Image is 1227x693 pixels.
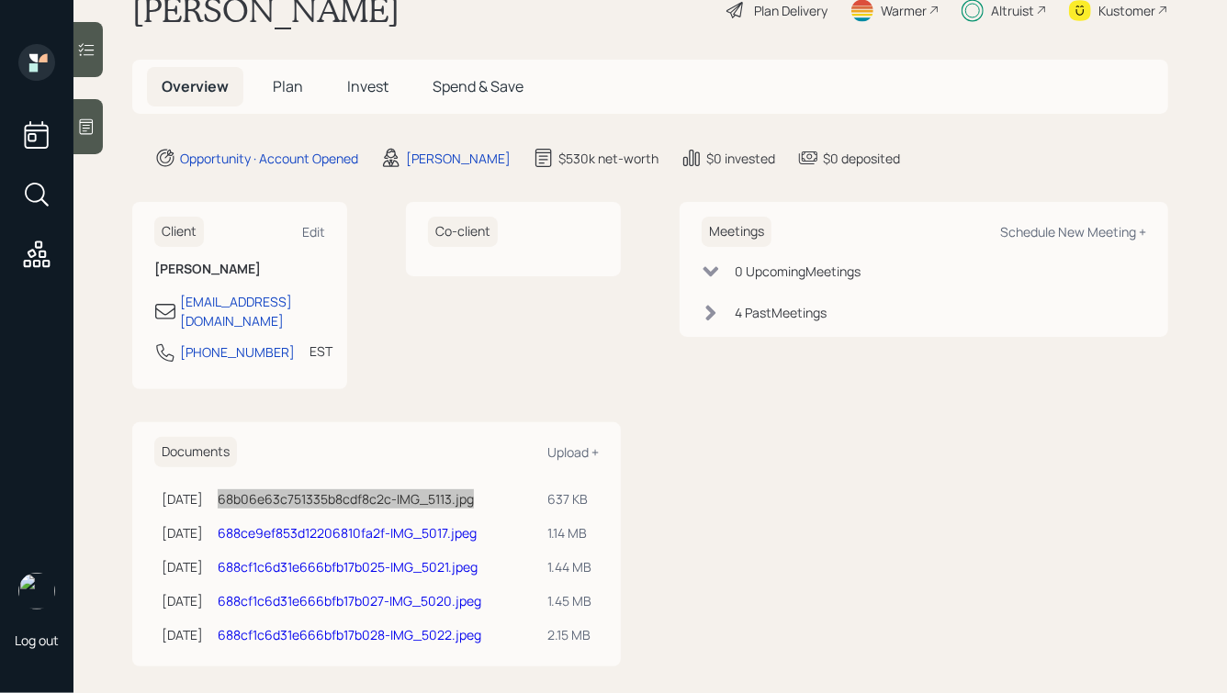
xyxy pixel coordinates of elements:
span: Spend & Save [433,76,523,96]
div: Upload + [547,443,599,461]
div: Plan Delivery [754,1,827,20]
div: Opportunity · Account Opened [180,149,358,168]
div: Schedule New Meeting + [1000,223,1146,240]
div: [DATE] [162,625,203,644]
div: Altruist [991,1,1034,20]
div: [DATE] [162,591,203,610]
div: [PERSON_NAME] [406,149,511,168]
h6: Client [154,217,204,247]
div: 4 Past Meeting s [735,303,827,322]
a: 68b06e63c751335b8cdf8c2c-IMG_5113.jpg [218,490,474,508]
div: [DATE] [162,557,203,576]
a: 688ce9ef853d12206810fa2f-IMG_5017.jpeg [218,524,477,542]
div: EST [310,341,332,361]
div: 1.45 MB [547,591,591,610]
h6: [PERSON_NAME] [154,262,325,277]
div: Edit [302,223,325,240]
a: 688cf1c6d31e666bfb17b027-IMG_5020.jpeg [218,592,481,609]
div: 1.44 MB [547,557,591,576]
div: 2.15 MB [547,625,591,644]
img: hunter_neumayer.jpg [18,573,55,609]
span: Overview [162,76,229,96]
h6: Meetings [702,217,771,247]
div: Kustomer [1098,1,1155,20]
div: 0 Upcoming Meeting s [735,262,861,281]
div: $530k net-worth [558,149,659,168]
a: 688cf1c6d31e666bfb17b028-IMG_5022.jpeg [218,626,481,643]
div: [DATE] [162,489,203,509]
div: [DATE] [162,523,203,542]
div: Warmer [881,1,927,20]
h6: Co-client [428,217,498,247]
div: Log out [15,632,59,649]
div: 1.14 MB [547,523,591,542]
div: [EMAIL_ADDRESS][DOMAIN_NAME] [180,292,325,330]
span: Invest [347,76,388,96]
div: $0 invested [706,149,775,168]
a: 688cf1c6d31e666bfb17b025-IMG_5021.jpeg [218,558,478,576]
span: Plan [273,76,303,96]
div: $0 deposited [823,149,900,168]
h6: Documents [154,437,237,467]
div: 637 KB [547,489,591,509]
div: [PHONE_NUMBER] [180,342,295,362]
